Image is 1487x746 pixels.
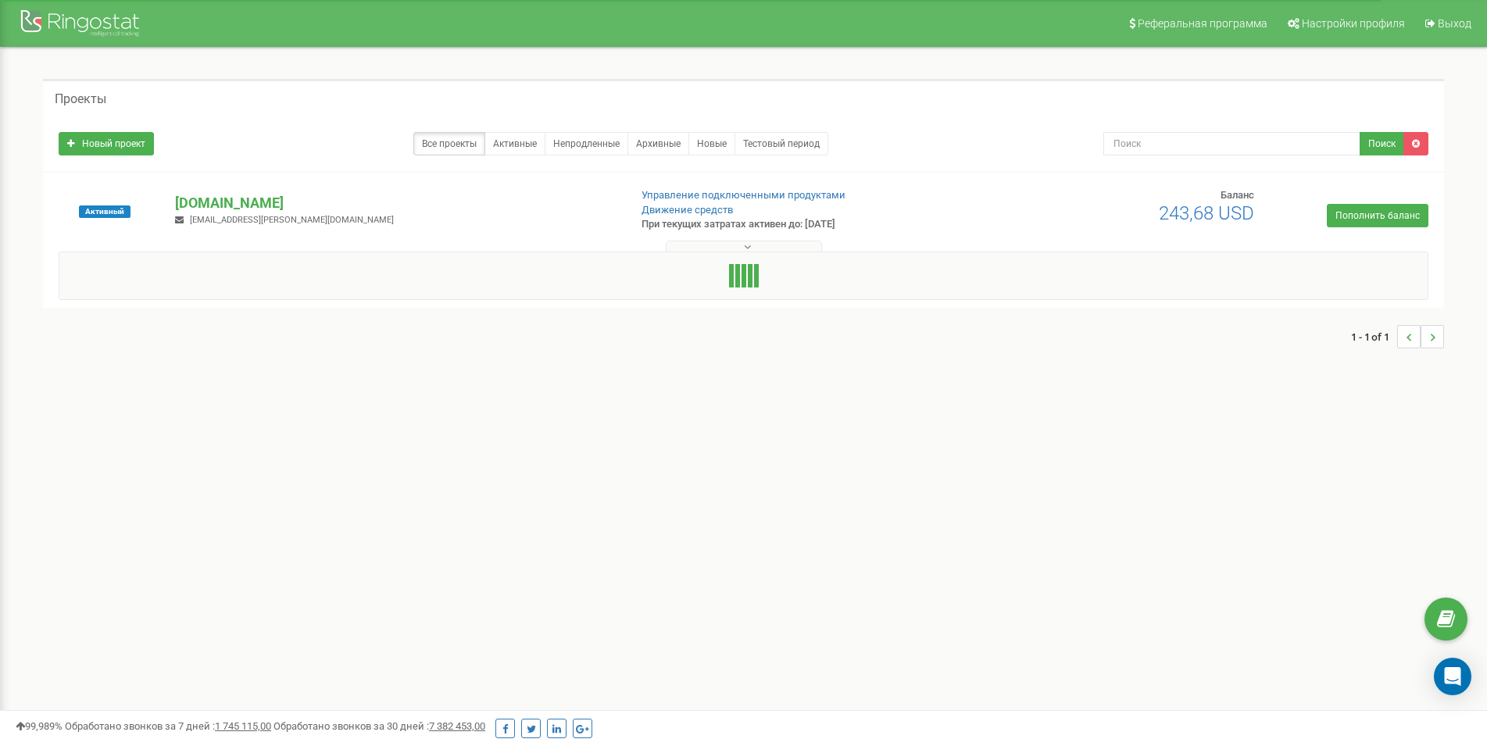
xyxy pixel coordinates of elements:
span: Выход [1438,17,1471,30]
span: Реферальная программа [1138,17,1267,30]
input: Поиск [1103,132,1360,155]
a: Архивные [627,132,689,155]
a: Тестовый период [735,132,828,155]
span: Обработано звонков за 30 дней : [273,720,485,732]
a: Все проекты [413,132,485,155]
p: [DOMAIN_NAME] [175,193,616,213]
a: Новые [688,132,735,155]
span: 243,68 USD [1159,202,1254,224]
div: Open Intercom Messenger [1434,658,1471,695]
button: Поиск [1360,132,1404,155]
span: Баланс [1221,189,1254,201]
a: Новый проект [59,132,154,155]
a: Управление подключенными продуктами [642,189,845,201]
span: [EMAIL_ADDRESS][PERSON_NAME][DOMAIN_NAME] [190,215,394,225]
a: Пополнить баланс [1327,204,1428,227]
span: Обработано звонков за 7 дней : [65,720,271,732]
p: При текущих затратах активен до: [DATE] [642,217,967,232]
span: Активный [79,205,130,218]
a: Движение средств [642,204,733,216]
a: Активные [484,132,545,155]
a: Непродленные [545,132,628,155]
span: 1 - 1 of 1 [1351,325,1397,348]
span: 99,989% [16,720,63,732]
span: Настройки профиля [1302,17,1405,30]
u: 7 382 453,00 [429,720,485,732]
nav: ... [1351,309,1444,364]
h5: Проекты [55,92,106,106]
u: 1 745 115,00 [215,720,271,732]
